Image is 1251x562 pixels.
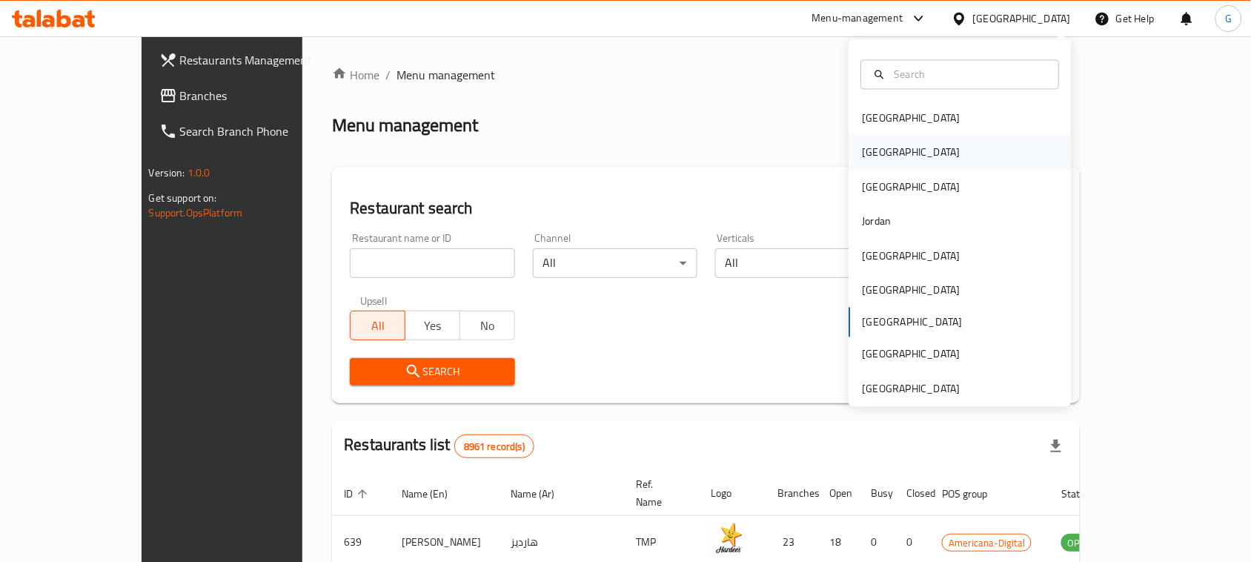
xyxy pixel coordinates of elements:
[147,42,351,78] a: Restaurants Management
[466,315,509,337] span: No
[454,434,534,458] div: Total records count
[147,78,351,113] a: Branches
[350,248,514,278] input: Search for restaurant name or ID..
[180,51,339,69] span: Restaurants Management
[863,179,960,195] div: [GEOGRAPHIC_DATA]
[360,296,388,306] label: Upsell
[350,358,514,386] button: Search
[863,346,960,363] div: [GEOGRAPHIC_DATA]
[362,363,502,381] span: Search
[533,248,697,278] div: All
[766,471,817,516] th: Branches
[459,311,515,340] button: No
[511,485,574,503] span: Name (Ar)
[180,122,339,140] span: Search Branch Phone
[149,163,185,182] span: Version:
[402,485,467,503] span: Name (En)
[385,66,391,84] li: /
[863,214,892,230] div: Jordan
[332,113,478,137] h2: Menu management
[455,440,534,454] span: 8961 record(s)
[350,197,1062,219] h2: Restaurant search
[356,315,399,337] span: All
[1061,535,1098,552] span: OPEN
[396,66,495,84] span: Menu management
[350,311,405,340] button: All
[411,315,454,337] span: Yes
[973,10,1071,27] div: [GEOGRAPHIC_DATA]
[332,66,1080,84] nav: breadcrumb
[1225,10,1232,27] span: G
[1061,485,1109,503] span: Status
[812,10,903,27] div: Menu-management
[863,282,960,299] div: [GEOGRAPHIC_DATA]
[332,66,379,84] a: Home
[188,163,210,182] span: 1.0.0
[863,110,960,127] div: [GEOGRAPHIC_DATA]
[942,485,1006,503] span: POS group
[699,471,766,516] th: Logo
[863,248,960,264] div: [GEOGRAPHIC_DATA]
[149,188,217,208] span: Get support on:
[1061,534,1098,552] div: OPEN
[715,248,880,278] div: All
[889,66,1050,82] input: Search
[636,475,681,511] span: Ref. Name
[895,471,930,516] th: Closed
[817,471,859,516] th: Open
[711,520,748,558] img: Hardee's
[863,145,960,161] div: [GEOGRAPHIC_DATA]
[149,203,243,222] a: Support.OpsPlatform
[1038,429,1074,464] div: Export file
[943,535,1031,552] span: Americana-Digital
[344,434,534,458] h2: Restaurants list
[180,87,339,105] span: Branches
[863,380,960,397] div: [GEOGRAPHIC_DATA]
[859,471,895,516] th: Busy
[344,485,372,503] span: ID
[405,311,460,340] button: Yes
[147,113,351,149] a: Search Branch Phone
